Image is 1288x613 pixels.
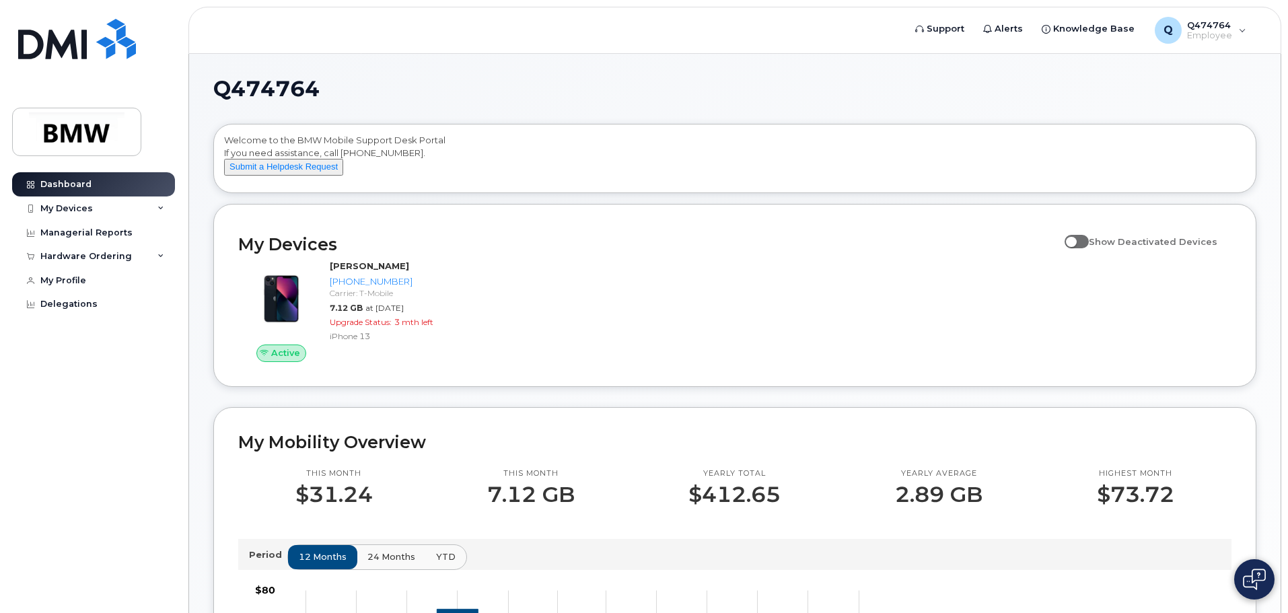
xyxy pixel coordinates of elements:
p: Yearly total [688,468,781,479]
p: 2.89 GB [895,482,982,507]
p: This month [295,468,373,479]
p: $31.24 [295,482,373,507]
span: Active [271,347,300,359]
span: YTD [436,550,456,563]
a: Submit a Helpdesk Request [224,161,343,172]
div: Welcome to the BMW Mobile Support Desk Portal If you need assistance, call [PHONE_NUMBER]. [224,134,1246,188]
span: 24 months [367,550,415,563]
span: 7.12 GB [330,303,363,313]
p: Yearly average [895,468,982,479]
p: This month [487,468,575,479]
a: Active[PERSON_NAME][PHONE_NUMBER]Carrier: T-Mobile7.12 GBat [DATE]Upgrade Status:3 mth leftiPhone 13 [238,260,474,362]
strong: [PERSON_NAME] [330,260,409,271]
div: Carrier: T-Mobile [330,287,469,299]
span: at [DATE] [365,303,404,313]
input: Show Deactivated Devices [1065,229,1075,240]
h2: My Mobility Overview [238,432,1231,452]
img: image20231002-3703462-1ig824h.jpeg [249,266,314,331]
span: 3 mth left [394,317,433,327]
p: Highest month [1097,468,1174,479]
div: iPhone 13 [330,330,469,342]
p: $412.65 [688,482,781,507]
div: [PHONE_NUMBER] [330,275,469,288]
p: Period [249,548,287,561]
button: Submit a Helpdesk Request [224,159,343,176]
span: Upgrade Status: [330,317,392,327]
tspan: $80 [255,584,275,596]
p: 7.12 GB [487,482,575,507]
img: Open chat [1243,569,1266,590]
h2: My Devices [238,234,1058,254]
span: Q474764 [213,79,320,99]
span: Show Deactivated Devices [1089,236,1217,247]
p: $73.72 [1097,482,1174,507]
